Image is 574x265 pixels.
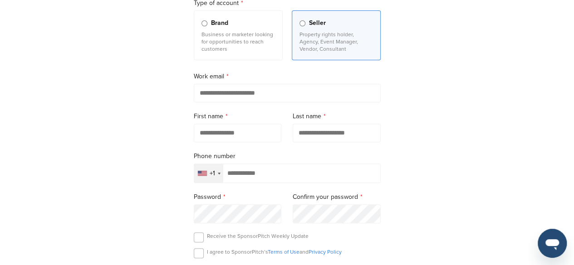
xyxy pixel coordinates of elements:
a: Privacy Policy [309,249,342,255]
div: Selected country [194,164,223,183]
p: Property rights holder, Agency, Event Manager, Vendor, Consultant [299,31,373,53]
p: I agree to SponsorPitch’s and [207,248,342,255]
span: Brand [211,18,228,28]
a: Terms of Use [268,249,299,255]
label: Last name [293,111,381,121]
label: Confirm your password [293,192,381,202]
label: Password [194,192,282,202]
span: Seller [309,18,326,28]
label: Phone number [194,151,381,161]
input: Seller Property rights holder, Agency, Event Manager, Vendor, Consultant [299,20,305,26]
p: Receive the SponsorPitch Weekly Update [207,232,309,240]
p: Business or marketer looking for opportunities to reach customers [201,31,275,53]
div: +1 [210,170,215,177]
label: First name [194,111,282,121]
iframe: Button to launch messaging window [538,229,567,258]
input: Brand Business or marketer looking for opportunities to reach customers [201,20,207,26]
label: Work email [194,72,381,82]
